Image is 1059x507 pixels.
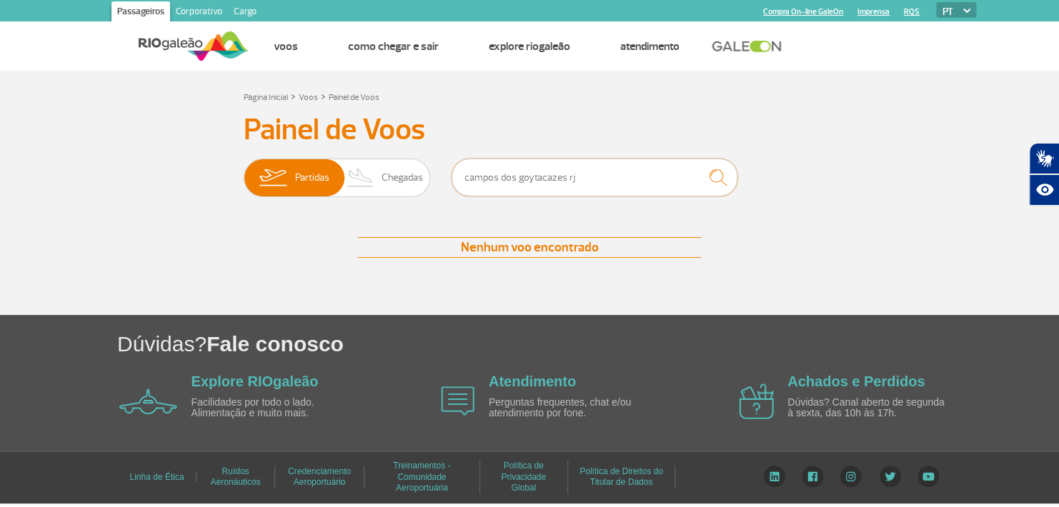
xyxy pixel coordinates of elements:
[787,373,925,389] a: Achados e Perdidos
[452,159,737,196] input: Voo, cidade ou cia aérea
[382,159,423,196] span: Chegadas
[393,456,450,498] a: Treinamentos - Comunidade Aeroportuária
[787,397,952,419] p: Dúvidas? Canal aberto de segunda à sexta, das 10h às 17h.
[904,7,920,16] a: RQS
[250,159,295,196] img: slider-embarque
[244,112,815,148] h3: Painel de Voos
[274,39,298,54] a: Voos
[580,461,663,492] a: Política de Direitos do Titular de Dados
[857,7,890,16] a: Imprensa
[228,1,262,24] a: Cargo
[1029,143,1059,206] div: Plugin de acessibilidade da Hand Talk.
[879,466,901,487] img: Twitter
[339,159,382,196] img: slider-desembarque
[129,467,184,487] a: Linha de Ética
[170,1,228,24] a: Corporativo
[207,332,344,356] span: Fale conosco
[117,329,1059,358] h1: Dúvidas?
[321,88,326,104] a: >
[192,373,319,389] a: Explore RIOgaleão
[802,466,823,487] img: Facebook
[739,383,774,419] img: airplane icon
[763,466,785,487] img: LinkedIn
[441,386,474,416] img: airplane icon
[210,461,260,492] a: Ruídos Aeronáuticos
[763,7,843,16] a: Compra On-line GaleOn
[918,466,939,487] img: YouTube
[288,461,351,492] a: Credenciamento Aeroportuário
[291,88,296,104] a: >
[840,466,862,487] img: Instagram
[329,92,379,103] a: Painel de Voos
[295,159,329,196] span: Partidas
[192,397,356,419] p: Facilidades por todo o lado. Alimentação e muito mais.
[489,39,570,54] a: Explore RIOgaleão
[501,456,546,498] a: Política de Privacidade Global
[299,92,318,103] a: Voos
[244,92,288,103] a: Página Inicial
[1029,174,1059,206] button: Abrir recursos assistivos.
[358,237,701,258] div: Nenhum voo encontrado
[348,39,439,54] a: Como chegar e sair
[489,373,576,389] a: Atendimento
[111,1,170,24] a: Passageiros
[119,388,177,414] img: airplane icon
[489,397,653,419] p: Perguntas frequentes, chat e/ou atendimento por fone.
[620,39,680,54] a: Atendimento
[1029,143,1059,174] button: Abrir tradutor de língua de sinais.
